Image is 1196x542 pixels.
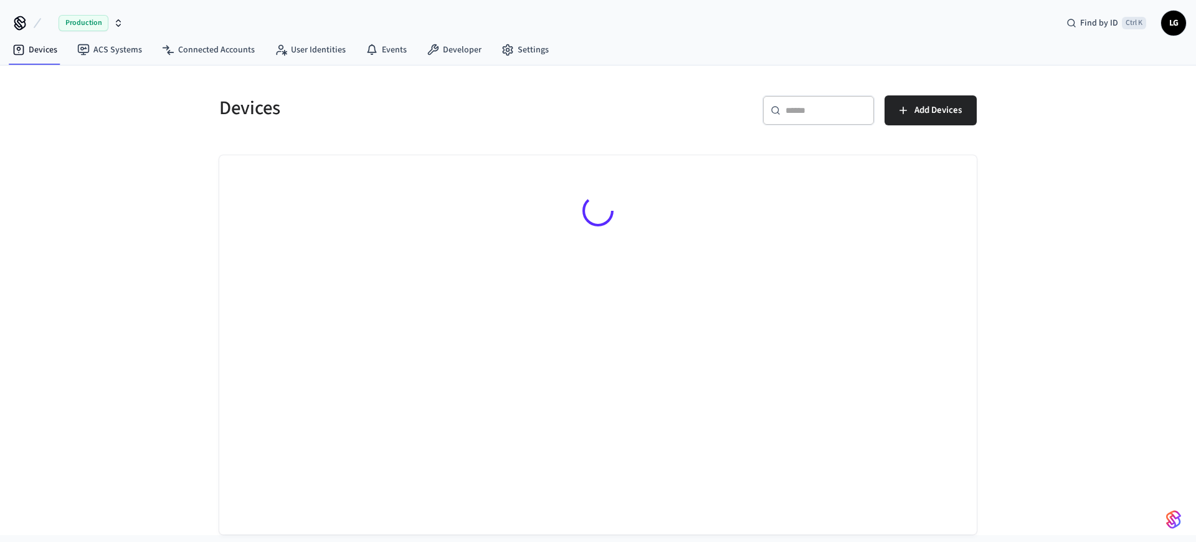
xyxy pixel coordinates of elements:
[1166,510,1181,530] img: SeamLogoGradient.69752ec5.svg
[219,95,591,121] h5: Devices
[914,102,962,119] span: Add Devices
[152,39,265,61] a: Connected Accounts
[885,95,977,125] button: Add Devices
[1080,17,1118,29] span: Find by ID
[491,39,559,61] a: Settings
[67,39,152,61] a: ACS Systems
[1122,17,1146,29] span: Ctrl K
[59,15,108,31] span: Production
[265,39,356,61] a: User Identities
[1162,12,1185,34] span: LG
[356,39,417,61] a: Events
[1056,12,1156,34] div: Find by IDCtrl K
[1161,11,1186,36] button: LG
[2,39,67,61] a: Devices
[417,39,491,61] a: Developer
